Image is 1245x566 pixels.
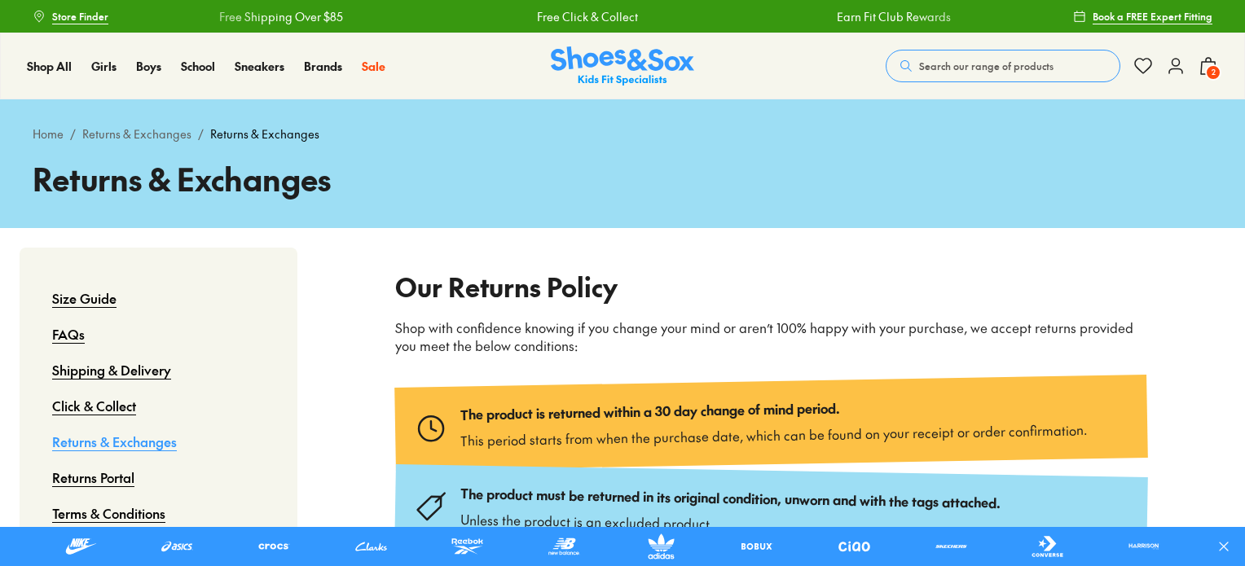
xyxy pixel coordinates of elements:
span: Brands [304,58,342,74]
a: Boys [136,58,161,75]
a: Brands [304,58,342,75]
h2: Our Returns Policy [395,267,1147,306]
a: FAQs [52,316,85,352]
a: Terms & Conditions [52,495,165,531]
span: Shop All [27,58,72,74]
img: SNS_Logo_Responsive.svg [551,46,694,86]
a: Free Shipping Over $85 [189,8,313,25]
span: Store Finder [52,9,108,24]
a: Book a FREE Expert Fitting [1073,2,1212,31]
p: The product is returned within a 30 day change of mind period. [460,395,1087,423]
p: This period starts from when the purchase date, which can be found on your receipt or order confi... [460,419,1087,450]
span: Sneakers [235,58,284,74]
a: Size Guide [52,280,117,316]
a: Click & Collect [52,388,136,423]
span: Sale [362,58,385,74]
a: Returns & Exchanges [82,125,191,143]
a: Girls [91,58,117,75]
a: Free Click & Collect [507,8,608,25]
span: School [181,58,215,74]
span: Girls [91,58,117,74]
a: Returns & Exchanges [52,423,177,459]
p: The product must be returned in its original condition, unworn and with the tags attached. [460,485,1001,511]
a: School [181,58,215,75]
a: Earn Fit Club Rewards [807,8,921,25]
h1: Returns & Exchanges [33,156,1212,202]
a: Returns Portal [52,459,134,495]
a: Home [33,125,64,143]
img: Type_tag.svg [415,489,448,523]
a: Sneakers [235,58,284,75]
button: Search our range of products [886,50,1120,82]
span: 2 [1205,64,1221,81]
a: Shop All [27,58,72,75]
p: Unless the product is an excluded product. [460,509,1001,538]
button: 2 [1199,48,1218,84]
a: Shipping & Delivery [52,352,171,388]
span: Search our range of products [919,59,1054,73]
span: Returns & Exchanges [210,125,319,143]
span: Book a FREE Expert Fitting [1093,9,1212,24]
p: Shop with confidence knowing if you change your mind or aren’t 100% happy with your purchase, we ... [395,319,1147,355]
a: Store Finder [33,2,108,31]
span: Boys [136,58,161,74]
div: / / [33,125,1212,143]
img: Type_clock.svg [415,412,448,445]
a: Sale [362,58,385,75]
a: Shoes & Sox [551,46,694,86]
